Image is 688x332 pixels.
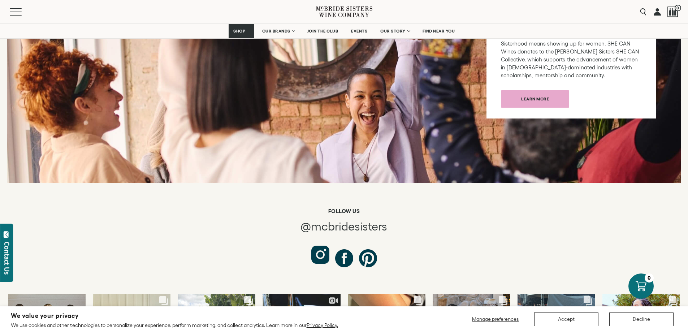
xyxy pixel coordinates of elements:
[307,29,338,34] span: JOIN THE CLUB
[57,208,631,215] h6: Follow us
[11,322,338,328] p: We use cookies and other technologies to personalize your experience, perform marketing, and coll...
[3,242,10,275] div: Contact Us
[501,90,569,108] a: Learn more
[10,8,36,16] button: Mobile Menu Trigger
[11,313,338,319] h2: We value your privacy
[423,29,455,34] span: FIND NEAR YOU
[229,24,254,38] a: SHOP
[262,29,290,34] span: OUR BRANDS
[233,29,246,34] span: SHOP
[675,5,681,11] span: 0
[346,24,372,38] a: EVENTS
[258,24,299,38] a: OUR BRANDS
[307,322,338,328] a: Privacy Policy.
[311,246,329,264] a: Follow us on Instagram
[609,312,674,326] button: Decline
[509,92,562,106] span: Learn more
[472,316,519,322] span: Manage preferences
[501,40,642,79] p: Sisterhood means showing up for women. SHE CAN Wines donates to the [PERSON_NAME] Sisters SHE CAN...
[303,24,343,38] a: JOIN THE CLUB
[351,29,367,34] span: EVENTS
[468,312,523,326] button: Manage preferences
[376,24,414,38] a: OUR STORY
[645,273,654,283] div: 0
[534,312,598,326] button: Accept
[380,29,406,34] span: OUR STORY
[300,220,387,233] span: @mcbridesisters
[418,24,460,38] a: FIND NEAR YOU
